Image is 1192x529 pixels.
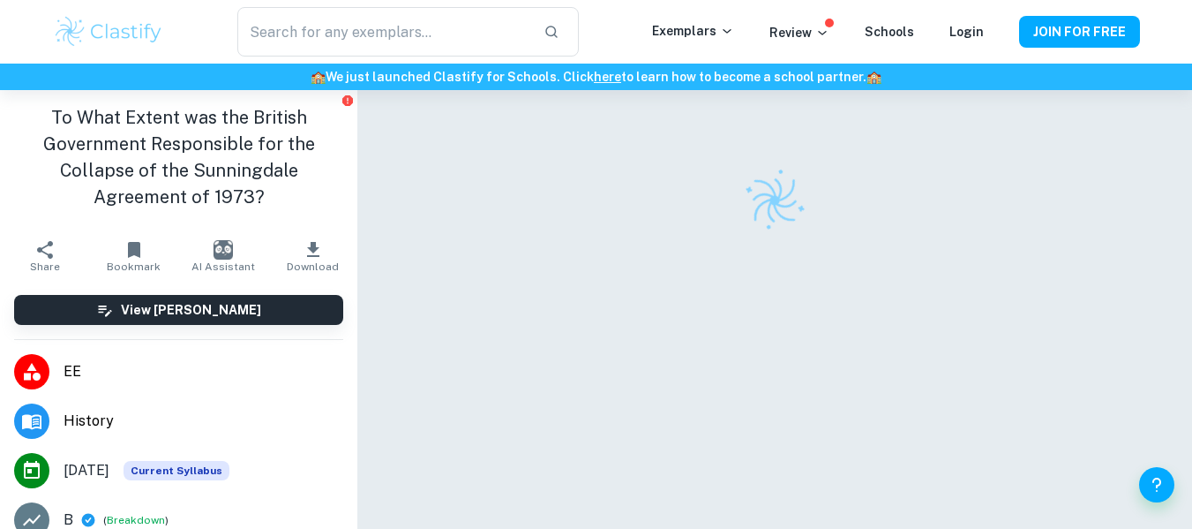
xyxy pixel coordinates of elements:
a: here [594,70,621,84]
img: AI Assistant [214,240,233,260]
span: Share [30,261,60,273]
div: This exemplar is based on the current syllabus. Feel free to refer to it for inspiration/ideas wh... [124,461,229,480]
span: Download [287,261,339,273]
button: Help and Feedback [1139,467,1174,503]
span: EE [64,361,343,382]
span: Current Syllabus [124,461,229,480]
img: Clastify logo [732,158,816,242]
h6: View [PERSON_NAME] [121,300,261,320]
h6: We just launched Clastify for Schools. Click to learn how to become a school partner. [4,67,1188,87]
img: Clastify logo [53,14,165,49]
span: [DATE] [64,460,109,481]
button: Download [268,231,357,281]
span: History [64,411,343,432]
span: AI Assistant [191,261,255,273]
p: Review [769,23,829,42]
span: 🏫 [866,70,881,84]
a: Schools [865,25,914,39]
button: JOIN FOR FREE [1019,16,1140,48]
a: Login [949,25,984,39]
button: View [PERSON_NAME] [14,295,343,325]
button: Bookmark [89,231,178,281]
button: Report issue [341,94,354,107]
button: Breakdown [107,512,165,528]
span: 🏫 [311,70,326,84]
p: Exemplars [652,21,734,41]
button: AI Assistant [179,231,268,281]
span: ( ) [103,512,169,529]
h1: To What Extent was the British Government Responsible for the Collapse of the Sunningdale Agreeme... [14,104,343,210]
input: Search for any exemplars... [237,7,529,57]
span: Bookmark [107,261,161,273]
